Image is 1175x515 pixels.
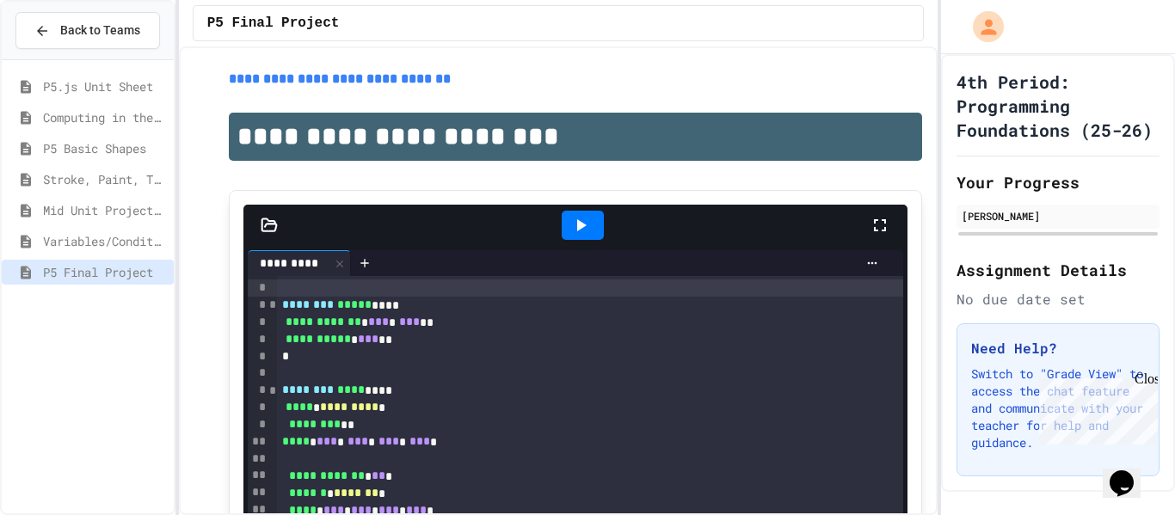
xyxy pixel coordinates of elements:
iframe: chat widget [1032,371,1158,444]
span: Mid Unit Project: Creature Art [43,201,167,219]
h3: Need Help? [971,338,1145,359]
span: P5 Basic Shapes [43,139,167,157]
div: My Account [955,7,1008,46]
h2: Your Progress [957,170,1160,194]
div: [PERSON_NAME] [962,208,1154,224]
span: Back to Teams [60,21,140,40]
h2: Assignment Details [957,258,1160,282]
iframe: chat widget [1103,446,1158,498]
span: P5 Final Project [207,13,340,34]
span: P5 Final Project [43,263,167,281]
h1: 4th Period: Programming Foundations (25-26) [957,70,1160,142]
div: Chat with us now!Close [7,7,119,109]
button: Back to Teams [15,12,160,49]
span: Stroke, Paint, Transparency [43,170,167,188]
span: Variables/Conditionals/Animation [43,232,167,250]
span: Computing in the Arts [43,108,167,126]
p: Switch to "Grade View" to access the chat feature and communicate with your teacher for help and ... [971,365,1145,451]
div: No due date set [957,289,1160,310]
span: P5.js Unit Sheet [43,77,167,95]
